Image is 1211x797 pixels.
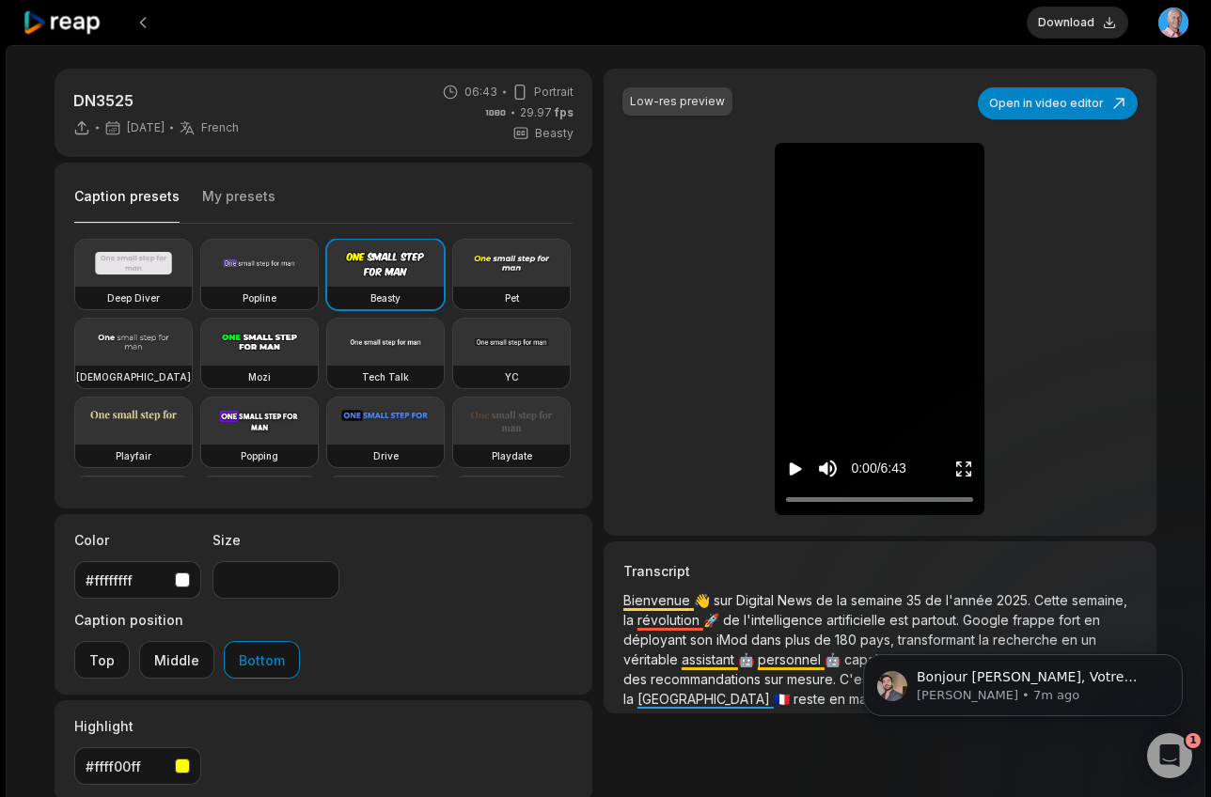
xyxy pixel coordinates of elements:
[623,691,637,707] span: la
[758,651,825,667] span: personnel
[127,120,165,135] span: [DATE]
[623,651,682,667] span: véritable
[623,671,651,687] span: des
[1027,7,1128,39] button: Download
[1034,592,1072,608] span: Cette
[86,570,167,590] div: #ffffffff
[248,369,271,384] h3: Mozi
[816,457,840,480] button: Mute sound
[785,632,814,648] span: plus
[723,612,744,628] span: de
[520,104,574,121] span: 29.97
[786,451,805,486] button: Play video
[889,612,912,628] span: est
[74,716,201,736] label: Highlight
[241,448,278,463] h3: Popping
[630,93,725,110] div: Low-res preview
[787,671,840,687] span: mesure.
[224,641,300,679] button: Bottom
[963,612,1013,628] span: Google
[535,125,574,142] span: Beasty
[623,612,637,628] span: la
[794,691,829,707] span: reste
[714,592,736,608] span: sur
[637,612,703,628] span: révolution
[623,592,694,608] span: Bienvenue
[816,592,837,608] span: de
[690,632,716,648] span: son
[637,691,774,707] span: [GEOGRAPHIC_DATA]
[212,530,339,550] label: Size
[373,448,399,463] h3: Drive
[851,592,906,608] span: semaine
[751,632,785,648] span: dans
[946,592,997,608] span: l'année
[73,89,239,112] p: DN3525
[107,290,160,305] h3: Deep Diver
[978,87,1138,119] button: Open in video editor
[736,592,778,608] span: Digital
[201,120,239,135] span: French
[651,671,764,687] span: recommandations
[74,530,201,550] label: Color
[74,187,180,224] button: Caption presets
[534,84,574,101] span: Portrait
[492,448,532,463] h3: Playdate
[370,290,401,305] h3: Beasty
[86,757,167,776] div: #ffff00ff
[139,641,214,679] button: Middle
[623,632,690,648] span: déployant
[116,448,151,463] h3: Playfair
[505,290,519,305] h3: Pet
[362,369,409,384] h3: Tech Talk
[555,105,574,119] span: fps
[954,451,973,486] button: Enter Fullscreen
[906,592,925,608] span: 35
[623,561,1137,581] h3: Transcript
[716,632,751,648] span: iMod
[851,459,905,478] div: 0:00 / 6:43
[1059,612,1084,628] span: fort
[837,592,851,608] span: la
[912,612,963,628] span: partout.
[835,615,1211,746] iframe: Intercom notifications message
[74,641,130,679] button: Top
[1072,592,1127,608] span: semaine,
[243,290,276,305] h3: Popline
[778,592,816,608] span: News
[829,691,849,707] span: en
[814,632,835,648] span: de
[925,592,946,608] span: de
[76,369,191,384] h3: [DEMOGRAPHIC_DATA]
[682,651,738,667] span: assistant
[1186,733,1201,748] span: 1
[74,610,300,630] label: Caption position
[1147,733,1192,778] iframe: Intercom live chat
[744,612,826,628] span: l'intelligence
[74,561,201,599] button: #ffffffff
[826,612,889,628] span: artificielle
[74,747,201,785] button: #ffff00ff
[1013,612,1059,628] span: frappe
[202,187,275,223] button: My presets
[997,592,1034,608] span: 2025.
[764,671,787,687] span: sur
[623,590,1137,709] p: 👋 🚀 🤖 🤖 🇫🇷 📈 🎤 🎤 🎶 ✨ 📓 🦶🏻 🦶🏻 🦶🏻 🖼️ 💬 💬 🛠️ 📊 📊 🤝 👔 🧠 🇨🇳 🇨🇳 🧠 🎉
[505,369,519,384] h3: YC
[1084,612,1100,628] span: en
[464,84,497,101] span: 06:43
